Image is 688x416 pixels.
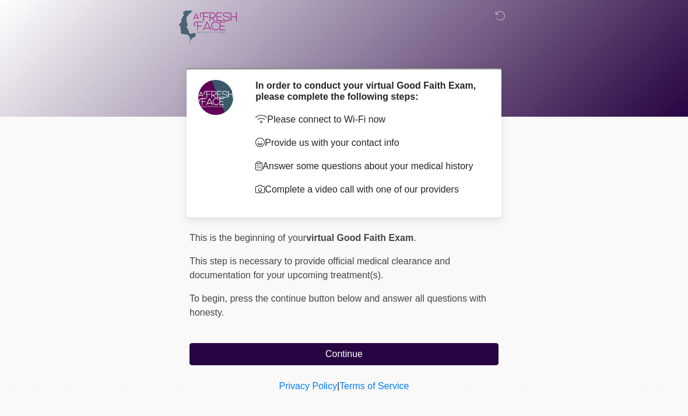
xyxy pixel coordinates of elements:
a: Privacy Policy [279,381,338,391]
img: A Fresh Face Aesthetics Inc Logo [178,9,237,44]
a: Terms of Service [339,381,409,391]
p: Answer some questions about your medical history [255,159,481,173]
p: Provide us with your contact info [255,136,481,150]
span: press the continue button below and answer all questions with honesty. [189,293,486,317]
span: This step is necessary to provide official medical clearance and documentation for your upcoming ... [189,256,450,280]
a: | [337,381,339,391]
span: This is the beginning of your [189,233,306,243]
p: Please connect to Wi-Fi now [255,113,481,127]
button: Continue [189,343,499,365]
img: Agent Avatar [198,80,233,115]
span: To begin, [189,293,230,303]
h2: In order to conduct your virtual Good Faith Exam, please complete the following steps: [255,80,481,102]
p: Complete a video call with one of our providers [255,183,481,197]
span: . [413,233,416,243]
strong: virtual Good Faith Exam [306,233,413,243]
